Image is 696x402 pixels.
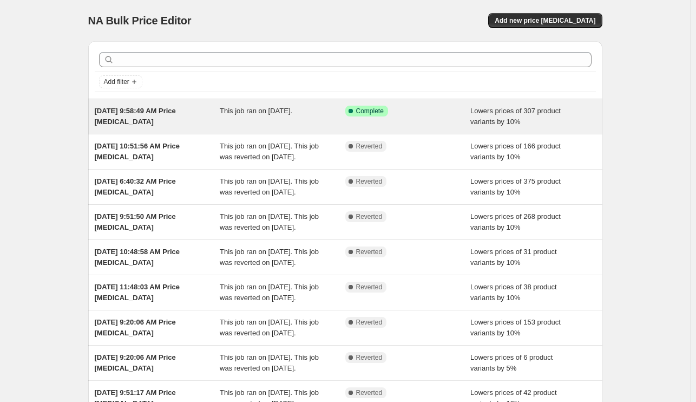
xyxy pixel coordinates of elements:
span: Lowers prices of 153 product variants by 10% [470,318,561,337]
button: Add filter [99,75,142,88]
span: [DATE] 9:51:50 AM Price [MEDICAL_DATA] [95,212,176,231]
span: Reverted [356,353,383,362]
span: [DATE] 10:48:58 AM Price [MEDICAL_DATA] [95,248,180,267]
span: This job ran on [DATE]. This job was reverted on [DATE]. [220,318,319,337]
span: [DATE] 9:20:06 AM Price [MEDICAL_DATA] [95,353,176,372]
span: Add filter [104,77,129,86]
span: NA Bulk Price Editor [88,15,192,27]
button: Add new price [MEDICAL_DATA] [488,13,602,28]
span: Lowers prices of 6 product variants by 5% [470,353,553,372]
span: Reverted [356,318,383,327]
span: Reverted [356,248,383,256]
span: Lowers prices of 307 product variants by 10% [470,107,561,126]
span: [DATE] 10:51:56 AM Price [MEDICAL_DATA] [95,142,180,161]
span: Lowers prices of 31 product variants by 10% [470,248,557,267]
span: [DATE] 11:48:03 AM Price [MEDICAL_DATA] [95,283,180,302]
span: Lowers prices of 166 product variants by 10% [470,142,561,161]
span: Lowers prices of 375 product variants by 10% [470,177,561,196]
span: This job ran on [DATE]. This job was reverted on [DATE]. [220,353,319,372]
span: Reverted [356,388,383,397]
span: This job ran on [DATE]. [220,107,292,115]
span: Lowers prices of 268 product variants by 10% [470,212,561,231]
span: This job ran on [DATE]. This job was reverted on [DATE]. [220,283,319,302]
span: Add new price [MEDICAL_DATA] [495,16,595,25]
span: This job ran on [DATE]. This job was reverted on [DATE]. [220,212,319,231]
span: This job ran on [DATE]. This job was reverted on [DATE]. [220,248,319,267]
span: This job ran on [DATE]. This job was reverted on [DATE]. [220,177,319,196]
span: This job ran on [DATE]. This job was reverted on [DATE]. [220,142,319,161]
span: Lowers prices of 38 product variants by 10% [470,283,557,302]
span: [DATE] 6:40:32 AM Price [MEDICAL_DATA] [95,177,176,196]
span: Reverted [356,177,383,186]
span: Reverted [356,212,383,221]
span: Reverted [356,283,383,291]
span: [DATE] 9:20:06 AM Price [MEDICAL_DATA] [95,318,176,337]
span: [DATE] 9:58:49 AM Price [MEDICAL_DATA] [95,107,176,126]
span: Complete [356,107,384,115]
span: Reverted [356,142,383,151]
